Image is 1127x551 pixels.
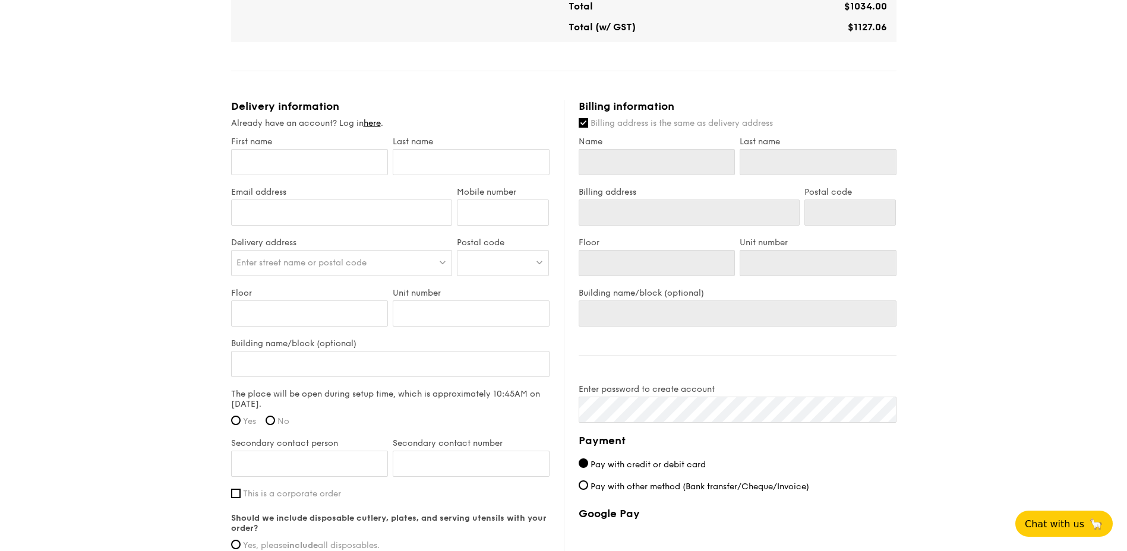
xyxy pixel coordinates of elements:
[579,137,735,147] label: Name
[579,118,588,128] input: Billing address is the same as delivery address
[231,389,550,409] label: The place will be open during setup time, which is approximately 10:45AM on [DATE].
[231,338,550,349] label: Building name/block (optional)
[277,416,289,426] span: No
[1089,517,1103,531] span: 🦙
[579,432,896,449] h4: Payment
[579,458,588,468] input: Pay with credit or debit card
[844,1,887,12] span: $1034.00
[231,187,453,197] label: Email address
[231,513,547,533] strong: Should we include disposable cutlery, plates, and serving utensils with your order?
[364,118,381,128] a: here
[231,489,241,498] input: This is a corporate order
[591,118,773,128] span: Billing address is the same as delivery address
[393,438,550,448] label: Secondary contact number
[591,460,706,470] span: Pay with credit or debit card
[569,1,593,12] span: Total
[231,237,453,248] label: Delivery address
[236,258,367,268] span: Enter street name or postal code
[579,288,896,298] label: Building name/block (optional)
[591,482,809,492] span: Pay with other method (Bank transfer/Cheque/Invoice)
[266,416,275,425] input: No
[569,21,636,33] span: Total (w/ GST)
[231,540,241,549] input: Yes, pleaseincludeall disposables.
[740,137,896,147] label: Last name
[231,416,241,425] input: Yes
[579,480,588,490] input: Pay with other method (Bank transfer/Cheque/Invoice)
[393,288,550,298] label: Unit number
[1015,511,1113,537] button: Chat with us🦙
[231,118,550,129] div: Already have an account? Log in .
[287,540,318,550] strong: include
[740,237,896,248] label: Unit number
[243,416,256,426] span: Yes
[231,288,388,298] label: Floor
[243,540,380,550] span: Yes, please all disposables.
[231,438,388,448] label: Secondary contact person
[243,489,341,499] span: This is a corporate order
[579,237,735,248] label: Floor
[393,137,550,147] label: Last name
[579,384,896,394] label: Enter password to create account
[579,187,800,197] label: Billing address
[457,237,549,248] label: Postal code
[579,507,896,520] label: Google Pay
[535,258,544,267] img: icon-dropdown.fa26e9f9.svg
[457,187,549,197] label: Mobile number
[1025,518,1084,530] span: Chat with us
[848,21,887,33] span: $1127.06
[231,100,339,113] span: Delivery information
[579,100,674,113] span: Billing information
[804,187,896,197] label: Postal code
[231,137,388,147] label: First name
[438,258,447,267] img: icon-dropdown.fa26e9f9.svg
